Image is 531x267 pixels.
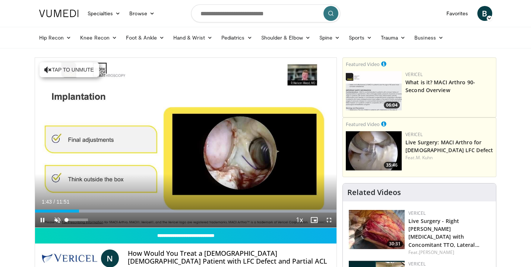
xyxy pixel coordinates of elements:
button: Playback Rate [292,213,307,227]
small: Featured Video [346,121,380,128]
button: Pause [35,213,50,227]
a: B [477,6,492,21]
a: Vericel [408,210,426,216]
img: aa6cc8ed-3dbf-4b6a-8d82-4a06f68b6688.150x105_q85_crop-smart_upscale.jpg [346,71,402,110]
span: 11:51 [56,199,69,205]
button: Tap to unmute [39,62,99,77]
small: Featured Video [346,61,380,67]
div: Feat. [405,154,493,161]
a: [PERSON_NAME] [419,249,454,255]
a: Hip Recon [35,30,76,45]
a: Shoulder & Elbow [257,30,315,45]
img: VuMedi Logo [39,10,79,17]
video-js: Video Player [35,58,337,228]
a: 06:04 [346,71,402,110]
a: Live Surgery - Right [PERSON_NAME][MEDICAL_DATA] with Concomitant TTO, Lateral… [408,217,480,248]
button: Fullscreen [322,213,336,227]
a: Business [410,30,448,45]
a: Specialties [83,6,125,21]
span: 35:46 [384,162,400,169]
img: f2822210-6046-4d88-9b48-ff7c77ada2d7.150x105_q85_crop-smart_upscale.jpg [349,210,405,249]
a: Hand & Wrist [169,30,217,45]
button: Unmute [50,213,65,227]
input: Search topics, interventions [191,4,340,22]
a: Sports [344,30,376,45]
h4: Related Videos [347,188,401,197]
a: What is it? MACI Arthro 90-Second Overview [405,79,475,94]
a: Trauma [376,30,410,45]
div: Progress Bar [35,210,337,213]
span: 30:31 [387,241,403,247]
a: Vericel [405,131,423,138]
a: 30:31 [349,210,405,249]
a: Vericel [405,71,423,78]
a: Foot & Ankle [121,30,169,45]
a: Favorites [442,6,473,21]
a: Browse [125,6,159,21]
a: Knee Recon [76,30,121,45]
span: / [54,199,55,205]
div: Volume Level [67,219,88,221]
button: Enable picture-in-picture mode [307,213,322,227]
a: Spine [315,30,344,45]
div: Feat. [408,249,490,256]
span: 06:04 [384,102,400,109]
span: 1:43 [42,199,52,205]
a: 35:46 [346,131,402,170]
a: Pediatrics [217,30,257,45]
img: eb023345-1e2d-4374-a840-ddbc99f8c97c.150x105_q85_crop-smart_upscale.jpg [346,131,402,170]
a: Vericel [408,261,426,267]
a: Live Surgery: MACI Arthro for [DEMOGRAPHIC_DATA] LFC Defect [405,139,493,154]
a: M. Kuhn [416,154,433,161]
